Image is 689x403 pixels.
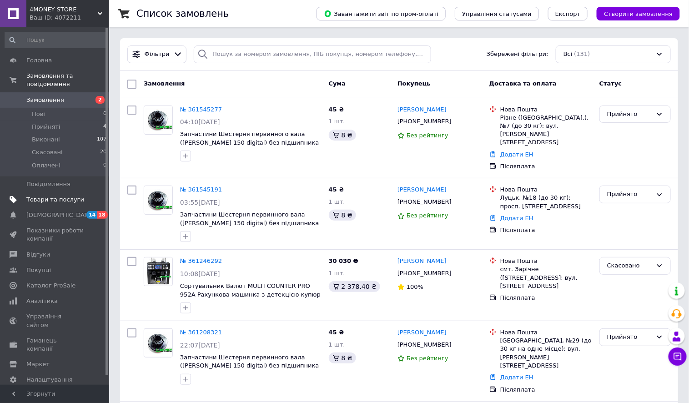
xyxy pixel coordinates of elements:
[329,130,356,141] div: 8 ₴
[180,270,220,277] span: 10:08[DATE]
[500,194,592,210] div: Луцьк, №18 (до 30 кг): просп. [STREET_ADDRESS]
[30,14,109,22] div: Ваш ID: 4072211
[144,328,173,358] a: Фото товару
[500,215,533,222] a: Додати ЕН
[500,151,533,158] a: Додати ЕН
[86,211,97,219] span: 14
[26,251,50,259] span: Відгуки
[669,348,687,366] button: Чат з покупцем
[397,80,431,87] span: Покупець
[180,354,319,386] a: Запчастини Шестерня первинного вала ([PERSON_NAME] 150 digital) без підшипника Лічильник [PERSON_...
[180,342,220,349] span: 22:07[DATE]
[396,339,453,351] div: [PHONE_NUMBER]
[96,96,105,104] span: 2
[329,106,344,113] span: 45 ₴
[194,45,431,63] input: Пошук за номером замовлення, ПІБ покупця, номером телефону, Email, номером накладної
[180,211,319,243] a: Запчастини Шестерня первинного вала ([PERSON_NAME] 150 digital) без підшипника Лічильник [PERSON_...
[144,189,172,211] img: Фото товару
[500,374,533,381] a: Додати ЕН
[329,353,356,363] div: 8 ₴
[500,226,592,234] div: Післяплата
[397,257,447,266] a: [PERSON_NAME]
[26,96,64,104] span: Замовлення
[500,386,592,394] div: Післяплата
[317,7,446,20] button: Завантажити звіт по пром-оплаті
[26,312,84,329] span: Управління сайтом
[144,257,173,286] a: Фото товару
[607,332,652,342] div: Прийнято
[30,5,98,14] span: 4MONEY STORE
[144,186,173,215] a: Фото товару
[487,50,548,59] span: Збережені фільтри:
[455,7,539,20] button: Управління статусами
[407,283,423,290] span: 100%
[32,123,60,131] span: Прийняті
[329,270,345,277] span: 1 шт.
[607,190,652,199] div: Прийнято
[26,180,70,188] span: Повідомлення
[100,148,106,156] span: 20
[26,72,109,88] span: Замовлення та повідомлення
[604,10,673,17] span: Створити замовлення
[32,110,45,118] span: Нові
[145,257,171,286] img: Фото товару
[32,136,60,144] span: Виконані
[26,266,51,274] span: Покупці
[180,106,222,113] a: № 361545277
[607,261,652,271] div: Скасовано
[26,196,84,204] span: Товари та послуги
[329,118,345,125] span: 1 шт.
[329,198,345,205] span: 1 шт.
[26,227,84,243] span: Показники роботи компанії
[97,211,107,219] span: 18
[329,281,381,292] div: 2 378.40 ₴
[563,50,573,59] span: Всі
[103,110,106,118] span: 0
[324,10,438,18] span: Завантажити звіт по пром-оплаті
[329,210,356,221] div: 8 ₴
[500,265,592,290] div: смт. Зарічне ([STREET_ADDRESS]: вул. [STREET_ADDRESS]
[407,132,448,139] span: Без рейтингу
[180,131,319,163] a: Запчастини Шестерня первинного вала ([PERSON_NAME] 150 digital) без підшипника Лічильник [PERSON_...
[26,337,84,353] span: Гаманець компанії
[26,360,50,368] span: Маркет
[397,328,447,337] a: [PERSON_NAME]
[103,161,106,170] span: 0
[180,199,220,206] span: 03:55[DATE]
[329,329,344,336] span: 45 ₴
[32,161,60,170] span: Оплачені
[145,50,170,59] span: Фільтри
[500,337,592,370] div: [GEOGRAPHIC_DATA], №29 (до 30 кг на одне місце): вул. [PERSON_NAME][STREET_ADDRESS]
[397,186,447,194] a: [PERSON_NAME]
[329,80,346,87] span: Cума
[607,110,652,119] div: Прийнято
[407,355,448,362] span: Без рейтингу
[396,196,453,208] div: [PHONE_NUMBER]
[26,297,58,305] span: Аналітика
[588,10,680,17] a: Створити замовлення
[407,212,448,219] span: Без рейтингу
[599,80,622,87] span: Статус
[26,282,75,290] span: Каталог ProSale
[26,376,73,384] span: Налаштування
[329,186,344,193] span: 45 ₴
[144,332,172,354] img: Фото товару
[597,7,680,20] button: Створити замовлення
[555,10,581,17] span: Експорт
[500,186,592,194] div: Нова Пошта
[180,257,222,264] a: № 361246292
[180,329,222,336] a: № 361208321
[180,118,220,126] span: 04:10[DATE]
[26,211,94,219] span: [DEMOGRAPHIC_DATA]
[144,106,173,135] a: Фото товару
[396,116,453,127] div: [PHONE_NUMBER]
[489,80,557,87] span: Доставка та оплата
[144,109,172,131] img: Фото товару
[397,106,447,114] a: [PERSON_NAME]
[97,136,106,144] span: 107
[396,267,453,279] div: [PHONE_NUMBER]
[500,294,592,302] div: Післяплата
